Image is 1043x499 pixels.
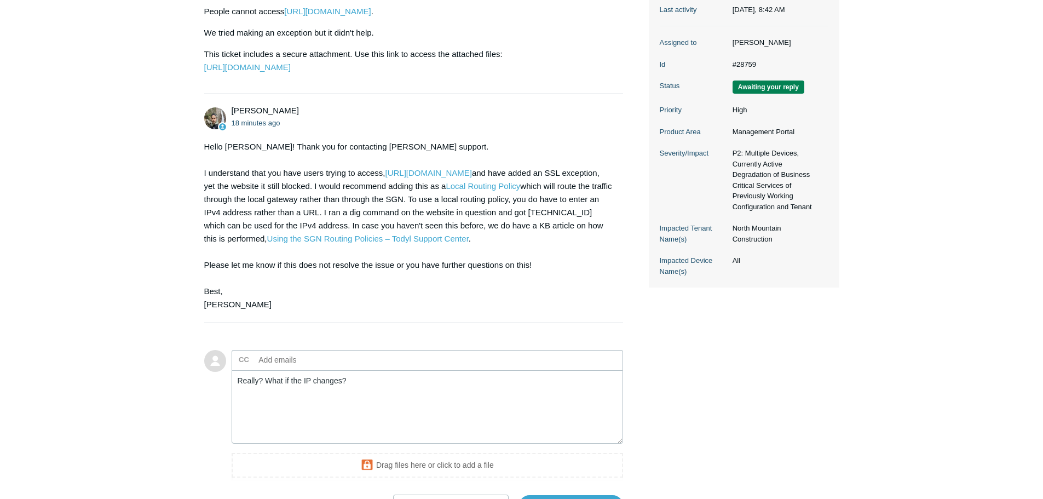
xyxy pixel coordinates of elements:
dd: High [727,105,828,116]
dt: Impacted Device Name(s) [660,255,727,277]
p: We tried making an exception but it didn't help. [204,26,613,39]
a: Local Routing Policy [446,181,520,191]
p: People cannot access . [204,5,613,18]
dt: Product Area [660,127,727,137]
label: CC [239,352,249,368]
dt: Id [660,59,727,70]
time: 10/08/2025, 08:42 [232,119,280,127]
textarea: Add your reply [232,370,624,444]
a: Using the SGN Routing Policies – Todyl Support Center [267,234,469,243]
dd: North Mountain Construction [727,223,828,244]
a: [URL][DOMAIN_NAME] [204,62,291,72]
dt: Last activity [660,4,727,15]
span: Michael Tjader [232,106,299,115]
dt: Impacted Tenant Name(s) [660,223,727,244]
a: [URL][DOMAIN_NAME] [284,7,371,16]
dt: Severity/Impact [660,148,727,159]
dd: #28759 [727,59,828,70]
time: 10/08/2025, 08:42 [733,5,785,14]
p: This ticket includes a secure attachment. Use this link to access the attached files: [204,48,613,74]
dd: [PERSON_NAME] [727,37,828,48]
dd: P2: Multiple Devices, Currently Active Degradation of Business Critical Services of Previously Wo... [727,148,828,212]
span: We are waiting for you to respond [733,81,804,94]
dt: Assigned to [660,37,727,48]
a: [URL][DOMAIN_NAME] [385,168,472,177]
dt: Priority [660,105,727,116]
dd: All [727,255,828,266]
div: Hello [PERSON_NAME]! Thank you for contacting [PERSON_NAME] support. I understand that you have u... [204,140,613,311]
input: Add emails [255,352,372,368]
dt: Status [660,81,727,91]
dd: Management Portal [727,127,828,137]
